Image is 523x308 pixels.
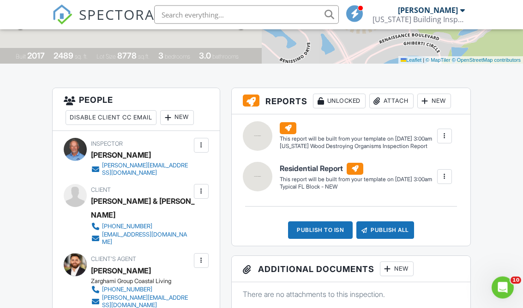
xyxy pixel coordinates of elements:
div: [PHONE_NUMBER] [102,286,152,294]
span: | [423,58,424,63]
h3: Additional Documents [232,256,470,283]
a: [EMAIL_ADDRESS][DOMAIN_NAME] [91,231,192,246]
div: [PHONE_NUMBER] [102,223,152,231]
div: New [417,94,451,109]
span: Built [16,53,26,60]
a: SPECTORA [52,12,155,32]
div: Florida Building Inspection Group [373,15,465,24]
span: Client's Agent [91,256,136,263]
div: Typical FL Block - NEW [280,184,432,191]
span: bathrooms [212,53,239,60]
input: Search everything... [154,6,339,24]
a: [PHONE_NUMBER] [91,222,192,231]
span: Inspector [91,141,123,148]
div: This report will be built from your template on [DATE] 3:00am [280,136,432,143]
img: The Best Home Inspection Software - Spectora [52,5,72,25]
iframe: Intercom live chat [492,277,514,299]
div: New [160,111,194,125]
div: Attach [369,94,414,109]
a: © MapTiler [426,58,451,63]
div: [PERSON_NAME] & [PERSON_NAME] [91,195,199,222]
div: 2017 [27,51,45,61]
div: Publish All [356,222,414,239]
h6: Residential Report [280,163,432,175]
a: [PHONE_NUMBER] [91,285,192,295]
span: 10 [511,277,521,284]
span: Lot Size [96,53,116,60]
h3: People [53,89,220,131]
div: [EMAIL_ADDRESS][DOMAIN_NAME] [102,231,192,246]
div: [US_STATE] Wood Destroying Organisms Inspection Report [280,143,432,151]
a: [PERSON_NAME] [91,264,151,278]
span: SPECTORA [79,5,155,24]
span: bedrooms [165,53,190,60]
div: Disable Client CC Email [66,111,156,125]
a: © OpenStreetMap contributors [452,58,521,63]
span: Client [91,187,111,194]
a: [PERSON_NAME][EMAIL_ADDRESS][DOMAIN_NAME] [91,162,192,177]
div: [PERSON_NAME] [91,148,151,162]
div: [PERSON_NAME] [398,6,458,15]
span: sq. ft. [75,53,88,60]
div: 3 [158,51,163,61]
p: There are no attachments to this inspection. [243,290,459,300]
div: Unlocked [313,94,366,109]
h3: Reports [232,89,470,115]
div: This report will be built from your template on [DATE] 3:00am [280,176,432,184]
div: 3.0 [199,51,211,61]
span: sq.ft. [138,53,150,60]
div: New [380,262,414,277]
div: 2489 [54,51,73,61]
div: Zarghami Group Coastal Living [91,278,199,285]
a: Leaflet [401,58,421,63]
div: [PERSON_NAME][EMAIL_ADDRESS][DOMAIN_NAME] [102,162,192,177]
div: 8778 [117,51,137,61]
div: Publish to ISN [288,222,353,239]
